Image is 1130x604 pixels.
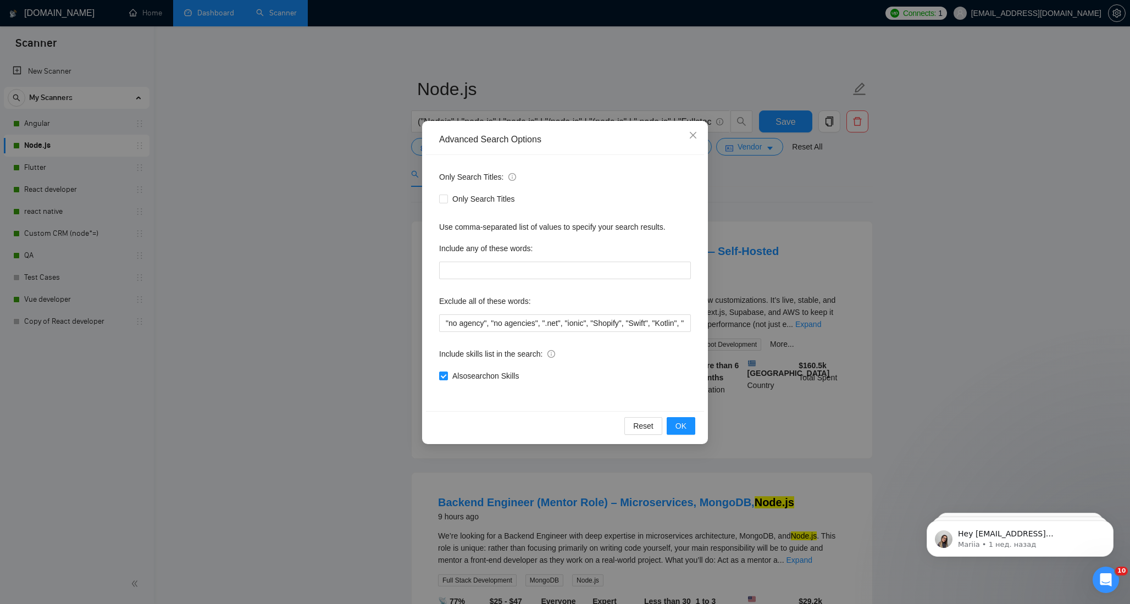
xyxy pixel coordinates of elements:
button: Close [678,121,708,151]
span: Only Search Titles [448,193,519,205]
div: Use comma-separated list of values to specify your search results. [439,221,691,233]
span: OK [675,420,686,432]
button: Reset [624,417,662,435]
span: Reset [633,420,653,432]
div: Advanced Search Options [439,134,691,146]
span: Only Search Titles: [439,171,516,183]
span: close [689,131,697,140]
span: info-circle [547,350,555,358]
iframe: Intercom notifications сообщение [910,497,1130,574]
span: 10 [1115,567,1128,575]
button: OK [667,417,695,435]
span: Also search on Skills [448,370,523,382]
label: Exclude all of these words: [439,292,531,310]
label: Include any of these words: [439,240,533,257]
span: Include skills list in the search: [439,348,555,360]
span: info-circle [508,173,516,181]
iframe: Intercom live chat [1093,567,1119,593]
